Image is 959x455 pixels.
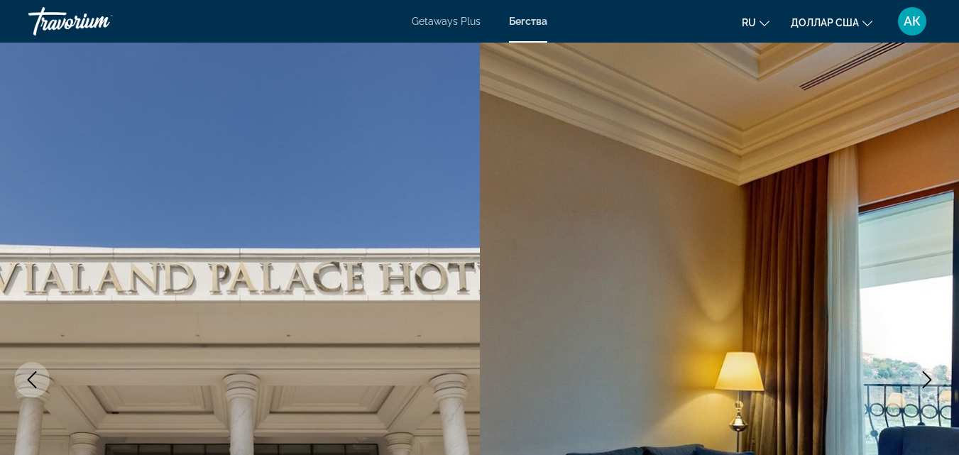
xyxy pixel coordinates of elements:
[791,12,872,33] button: Изменить валюту
[14,362,50,398] button: Previous image
[791,17,859,28] font: доллар США
[904,13,921,28] font: АК
[742,12,769,33] button: Изменить язык
[742,17,756,28] font: ru
[412,16,481,27] a: Getaways Plus
[902,398,948,444] iframe: Кнопка запуска окна обмена сообщениями
[894,6,931,36] button: Меню пользователя
[509,16,547,27] a: Бегства
[909,362,945,398] button: Next image
[28,3,170,40] a: Травориум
